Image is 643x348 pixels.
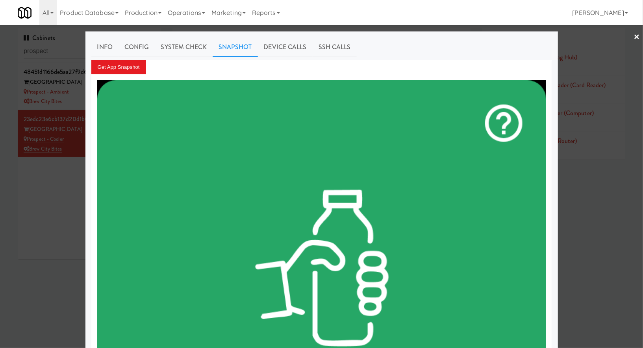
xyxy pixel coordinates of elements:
[91,37,119,57] a: Info
[155,37,213,57] a: System Check
[213,37,258,57] a: Snapshot
[258,37,313,57] a: Device Calls
[91,60,146,74] button: Get App Snapshot
[313,37,357,57] a: SSH Calls
[18,6,32,20] img: Micromart
[634,25,640,50] a: ×
[119,37,155,57] a: Config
